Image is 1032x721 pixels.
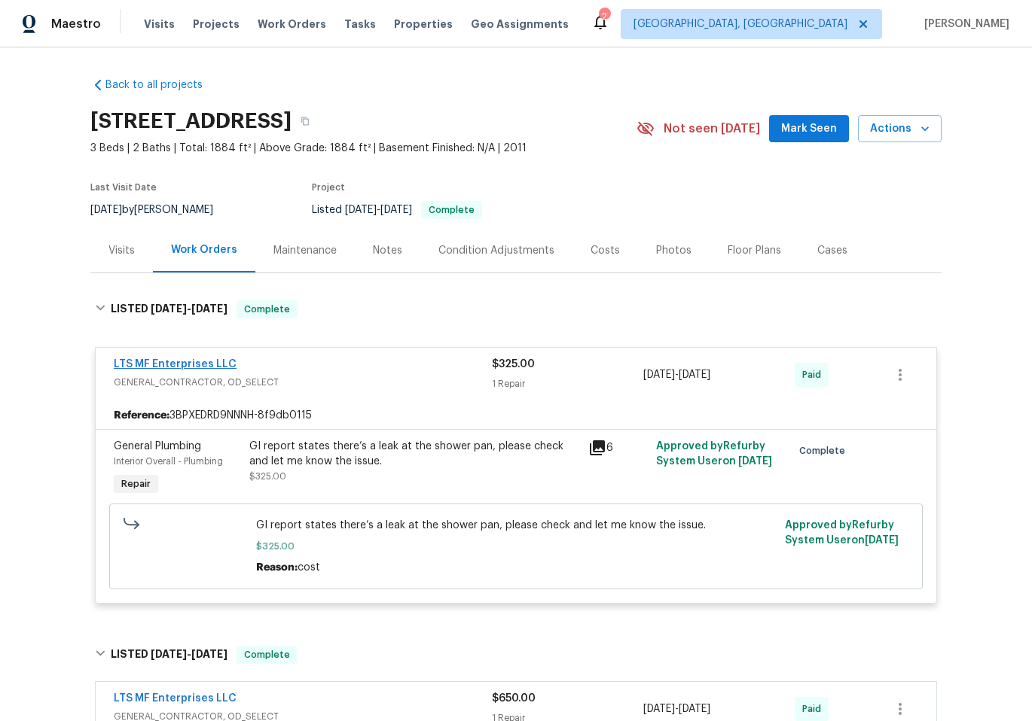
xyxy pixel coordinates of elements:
[471,17,569,32] span: Geo Assignments
[312,205,482,215] span: Listed
[656,243,692,258] div: Photos
[298,562,320,573] span: cost
[492,693,536,704] span: $650.00
[114,359,237,370] a: LTS MF Enterprises LLC
[90,285,942,333] div: LISTED [DATE]-[DATE]Complete
[90,78,235,93] a: Back to all projects
[90,114,292,129] h2: [STREET_ADDRESS]
[114,441,201,452] span: General Plumbing
[258,17,326,32] span: Work Orders
[238,647,296,662] span: Complete
[858,115,942,143] button: Actions
[345,205,377,215] span: [DATE]
[238,302,296,317] span: Complete
[193,17,240,32] span: Projects
[256,562,298,573] span: Reason:
[423,205,481,214] span: Complete
[90,631,942,679] div: LISTED [DATE]-[DATE]Complete
[171,242,237,257] div: Work Orders
[111,646,227,664] h6: LISTED
[312,183,345,192] span: Project
[599,9,609,24] div: 2
[292,108,319,135] button: Copy Address
[492,376,643,391] div: 1 Repair
[151,649,187,659] span: [DATE]
[785,520,899,546] span: Approved by Refurby System User on
[738,456,772,467] span: [DATE]
[90,183,157,192] span: Last Visit Date
[643,370,675,380] span: [DATE]
[865,535,899,546] span: [DATE]
[90,141,637,156] span: 3 Beds | 2 Baths | Total: 1884 ft² | Above Grade: 1884 ft² | Basement Finished: N/A | 2011
[799,443,851,458] span: Complete
[273,243,337,258] div: Maintenance
[90,201,231,219] div: by [PERSON_NAME]
[108,243,135,258] div: Visits
[90,205,122,215] span: [DATE]
[96,402,936,429] div: 3BPXEDRD9NNNH-8f9db0115
[664,121,760,136] span: Not seen [DATE]
[256,518,777,533] span: GI report states there’s a leak at the shower pan, please check and let me know the issue.
[781,120,837,138] span: Mark Seen
[151,303,187,314] span: [DATE]
[656,441,772,467] span: Approved by Refurby System User on
[191,649,227,659] span: [DATE]
[918,17,1009,32] span: [PERSON_NAME]
[643,701,710,716] span: -
[345,205,412,215] span: -
[249,472,286,481] span: $325.00
[643,367,710,382] span: -
[769,115,849,143] button: Mark Seen
[438,243,554,258] div: Condition Adjustments
[802,367,827,382] span: Paid
[191,303,227,314] span: [DATE]
[373,243,402,258] div: Notes
[144,17,175,32] span: Visits
[151,649,227,659] span: -
[256,539,777,554] span: $325.00
[634,17,847,32] span: [GEOGRAPHIC_DATA], [GEOGRAPHIC_DATA]
[115,476,157,491] span: Repair
[114,375,492,390] span: GENERAL_CONTRACTOR, OD_SELECT
[394,17,453,32] span: Properties
[51,17,101,32] span: Maestro
[114,693,237,704] a: LTS MF Enterprises LLC
[870,120,930,138] span: Actions
[817,243,847,258] div: Cases
[151,303,227,314] span: -
[802,701,827,716] span: Paid
[679,704,710,714] span: [DATE]
[591,243,620,258] div: Costs
[249,439,579,469] div: GI report states there’s a leak at the shower pan, please check and let me know the issue.
[344,19,376,29] span: Tasks
[588,439,647,457] div: 6
[114,408,169,423] b: Reference:
[643,704,675,714] span: [DATE]
[679,370,710,380] span: [DATE]
[492,359,535,370] span: $325.00
[114,457,223,466] span: Interior Overall - Plumbing
[111,300,227,318] h6: LISTED
[380,205,412,215] span: [DATE]
[728,243,781,258] div: Floor Plans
